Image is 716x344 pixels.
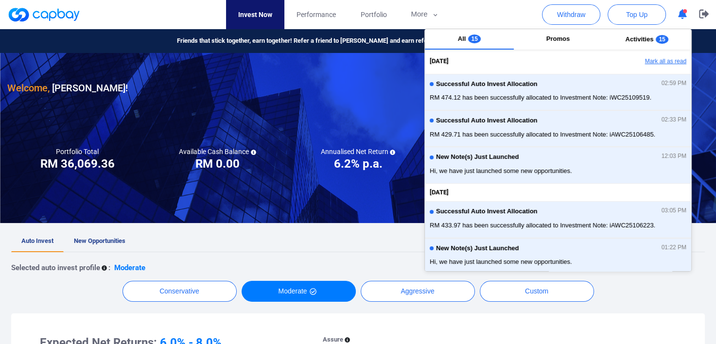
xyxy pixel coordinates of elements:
[514,29,603,50] button: Promos
[626,10,647,19] span: Top Up
[179,147,256,156] h5: Available Cash Balance
[425,238,691,275] button: New Note(s) Just Launched01:22 PMHi, we have just launched some new opportunities.
[56,147,99,156] h5: Portfolio Total
[425,74,691,110] button: Successful Auto Invest Allocation02:59 PMRM 474.12 has been successfully allocated to Investment ...
[458,35,466,42] span: All
[40,156,115,172] h3: RM 36,069.36
[662,244,686,251] span: 01:22 PM
[360,9,386,20] span: Portfolio
[662,80,686,87] span: 02:59 PM
[626,35,654,43] span: Activities
[7,80,128,96] h3: [PERSON_NAME] !
[21,237,53,244] span: Auto Invest
[361,281,475,302] button: Aggressive
[430,188,449,198] span: [DATE]
[662,117,686,123] span: 02:33 PM
[425,201,691,238] button: Successful Auto Invest Allocation03:05 PMRM 433.97 has been successfully allocated to Investment ...
[425,29,514,50] button: All15
[177,36,476,46] span: Friends that stick together, earn together! Refer a friend to [PERSON_NAME] and earn referral rew...
[333,156,382,172] h3: 6.2% p.a.
[430,56,449,67] span: [DATE]
[122,281,237,302] button: Conservative
[436,117,538,124] span: Successful Auto Invest Allocation
[242,281,356,302] button: Moderate
[436,245,519,252] span: New Note(s) Just Launched
[430,257,686,267] span: Hi, we have just launched some new opportunities.
[436,81,538,88] span: Successful Auto Invest Allocation
[425,110,691,147] button: Successful Auto Invest Allocation02:33 PMRM 429.71 has been successfully allocated to Investment ...
[320,147,395,156] h5: Annualised Net Return
[662,153,686,160] span: 12:03 PM
[114,262,145,274] p: Moderate
[602,29,691,50] button: Activities15
[436,154,519,161] span: New Note(s) Just Launched
[546,35,570,42] span: Promos
[587,53,691,70] button: Mark all as read
[430,93,686,103] span: RM 474.12 has been successfully allocated to Investment Note: iWC25109519.
[656,35,668,44] span: 15
[608,4,666,25] button: Top Up
[480,281,594,302] button: Custom
[542,4,600,25] button: Withdraw
[430,221,686,230] span: RM 433.97 has been successfully allocated to Investment Note: iAWC25106223.
[468,34,480,43] span: 15
[425,147,691,183] button: New Note(s) Just Launched12:03 PMHi, we have just launched some new opportunities.
[108,262,110,274] p: :
[195,156,240,172] h3: RM 0.00
[74,237,125,244] span: New Opportunities
[430,166,686,176] span: Hi, we have just launched some new opportunities.
[11,262,100,274] p: Selected auto invest profile
[297,9,336,20] span: Performance
[7,82,50,94] span: Welcome,
[662,207,686,214] span: 03:05 PM
[436,208,538,215] span: Successful Auto Invest Allocation
[430,130,686,139] span: RM 429.71 has been successfully allocated to Investment Note: iAWC25106485.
